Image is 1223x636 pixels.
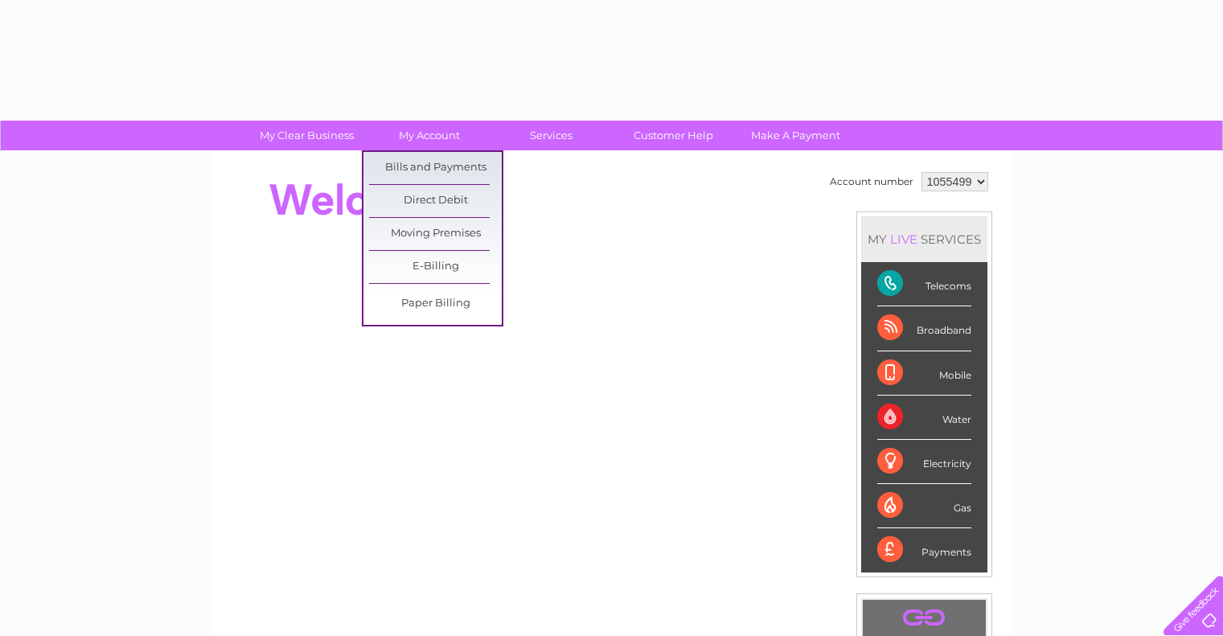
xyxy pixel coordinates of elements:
a: Direct Debit [369,185,502,217]
div: Electricity [877,440,971,484]
td: Account number [826,168,917,195]
div: Telecoms [877,262,971,306]
div: Water [877,396,971,440]
a: Customer Help [607,121,740,150]
div: Mobile [877,351,971,396]
div: Broadband [877,306,971,351]
div: MY SERVICES [861,216,987,262]
div: Payments [877,528,971,572]
a: Bills and Payments [369,152,502,184]
a: Paper Billing [369,288,502,320]
div: LIVE [887,232,921,247]
div: Gas [877,484,971,528]
a: Make A Payment [729,121,862,150]
a: E-Billing [369,251,502,283]
a: My Clear Business [240,121,373,150]
a: . [867,604,982,632]
a: Services [485,121,618,150]
a: My Account [363,121,495,150]
a: Moving Premises [369,218,502,250]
